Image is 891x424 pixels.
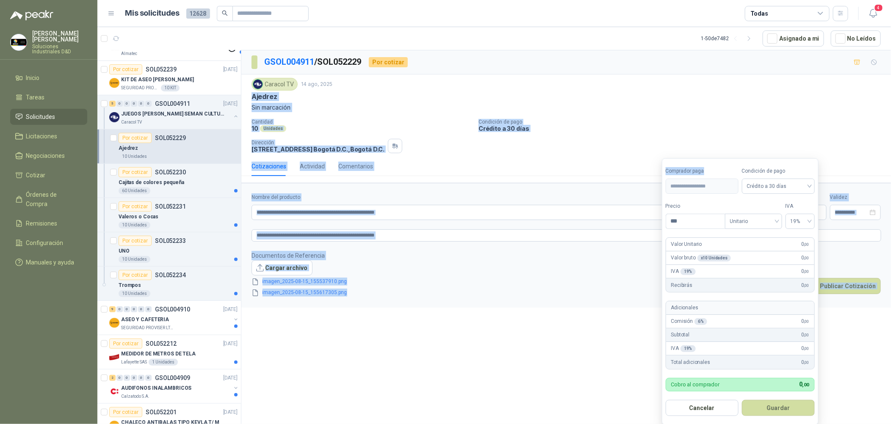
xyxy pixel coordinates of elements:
div: 6 % [695,318,707,325]
p: Recibirás [671,281,693,289]
a: imagen_2025-08-15_155617305.png [259,289,351,297]
div: 0 [124,375,130,381]
p: SOL052201 [146,409,177,415]
div: 0 [116,101,123,107]
div: 1 Unidades [149,359,178,366]
p: Comisión [671,317,708,325]
p: KIT DE ASEO [PERSON_NAME] [121,76,194,84]
div: 0 [116,306,123,312]
a: Órdenes de Compra [10,187,87,212]
p: Trompos [119,281,141,289]
label: Comprador paga [666,167,739,175]
a: Por cotizarSOL052229Ajedrez10 Unidades [97,129,241,164]
span: ,00 [804,319,809,324]
span: search [222,10,228,16]
p: Almatec [121,50,137,57]
a: GSOL004911 [264,57,314,67]
span: Solicitudes [26,112,55,121]
a: Manuales y ayuda [10,254,87,270]
p: Valor bruto [671,254,731,262]
div: Todas [750,9,768,18]
div: 10 Unidades [119,290,150,297]
span: 0 [801,254,809,262]
p: IVA [671,267,696,275]
div: Cotizaciones [252,162,286,171]
span: 0 [801,240,809,248]
p: SEGURIDAD PROVISER LTDA [121,325,174,331]
span: Unitario [730,215,777,228]
div: 0 [124,306,130,312]
p: Cantidad [252,119,472,125]
img: Company Logo [109,78,119,88]
div: 0 [131,101,137,107]
div: 10 Unidades [119,256,150,263]
span: 0 [801,267,809,275]
div: 9 [109,306,116,312]
div: Por cotizar [109,64,142,74]
span: 4 [874,4,883,12]
p: Documentos de Referencia [252,251,361,260]
div: 0 [116,375,123,381]
label: Nombre del producto [252,193,708,201]
a: Inicio [10,70,87,86]
span: 0 [801,317,809,325]
div: 0 [145,375,152,381]
p: [DATE] [223,340,238,348]
div: Por cotizar [119,270,152,280]
p: SOL052233 [155,238,186,244]
p: Lafayette SAS [121,359,147,366]
label: Condición de pago [742,167,815,175]
p: Calzatodo S.A. [121,393,149,400]
label: IVA [786,202,815,210]
span: Inicio [26,73,40,83]
p: SOL052230 [155,169,186,175]
p: 14 ago, 2025 [301,80,332,88]
span: Negociaciones [26,151,65,160]
p: Ajedrez [119,144,138,152]
div: 0 [138,101,144,107]
div: 0 [138,306,144,312]
div: 10 KIT [161,85,180,91]
a: Cotizar [10,167,87,183]
img: Company Logo [109,352,119,362]
span: ,00 [804,333,809,337]
span: 19% [791,215,810,228]
p: GSOL004909 [155,375,190,381]
img: Company Logo [253,80,263,89]
p: AUDIFONOS INALAMBRICOS [121,384,191,392]
p: Crédito a 30 días [479,125,888,132]
p: SOL052239 [146,66,177,72]
a: 5 0 0 0 0 0 GSOL004911[DATE] Company LogoJUEGOS [PERSON_NAME] SEMAN CULTURALCaracol TV [109,99,239,126]
span: Tareas [26,93,45,102]
span: ,00 [804,256,809,260]
span: Configuración [26,238,64,248]
p: Caracol TV [121,119,142,126]
p: [DATE] [223,408,238,416]
button: No Leídos [831,30,881,47]
p: SEGURIDAD PROVISER LTDA [121,85,159,91]
span: ,00 [804,360,809,365]
div: Unidades [260,125,286,132]
p: Dirección [252,140,385,146]
h1: Mis solicitudes [125,7,180,19]
span: Crédito a 30 días [747,180,810,193]
span: ,00 [804,242,809,247]
a: Negociaciones [10,148,87,164]
p: Valeros o Cocas [119,213,158,221]
p: [DATE] [223,306,238,314]
p: Sin marcación [252,103,881,112]
p: [STREET_ADDRESS] Bogotá D.C. , Bogotá D.C. [252,146,385,153]
a: Por cotizarSOL052239[DATE] Company LogoKIT DE ASEO [PERSON_NAME]SEGURIDAD PROVISER LTDA10 KIT [97,61,241,95]
p: Condición de pago [479,119,888,125]
div: Caracol TV [252,78,298,91]
a: Por cotizarSOL052230Cajitas de colores pequeña60 Unidades [97,164,241,198]
div: 0 [131,375,137,381]
div: Por cotizar [109,339,142,349]
div: 10 Unidades [119,153,150,160]
p: Soluciones Industriales D&D [32,44,87,54]
div: Por cotizar [119,133,152,143]
div: Por cotizar [119,236,152,246]
img: Company Logo [11,34,27,50]
img: Logo peakr [10,10,53,20]
span: Licitaciones [26,132,58,141]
